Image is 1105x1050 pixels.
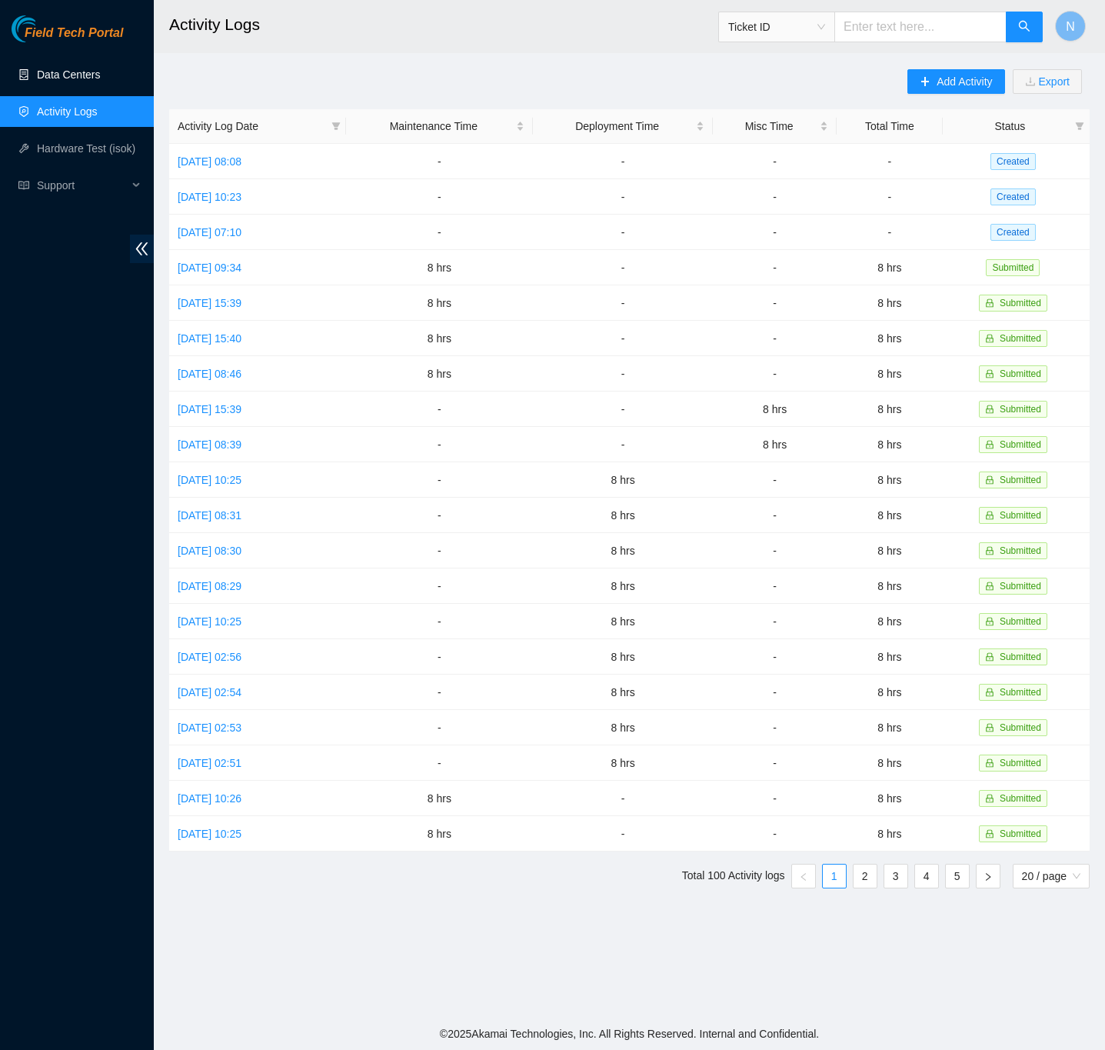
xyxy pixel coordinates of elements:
[713,604,837,639] td: -
[178,580,241,592] a: [DATE] 08:29
[178,368,241,380] a: [DATE] 08:46
[837,710,943,745] td: 8 hrs
[854,865,877,888] a: 2
[346,250,533,285] td: 8 hrs
[1006,12,1043,42] button: search
[178,474,241,486] a: [DATE] 10:25
[178,332,241,345] a: [DATE] 15:40
[533,604,713,639] td: 8 hrs
[713,427,837,462] td: 8 hrs
[713,710,837,745] td: -
[1000,298,1041,308] span: Submitted
[178,155,241,168] a: [DATE] 08:08
[713,462,837,498] td: -
[154,1018,1105,1050] footer: © 2025 Akamai Technologies, Inc. All Rights Reserved. Internal and Confidential.
[713,392,837,427] td: 8 hrs
[984,872,993,882] span: right
[12,28,123,48] a: Akamai TechnologiesField Tech Portal
[37,105,98,118] a: Activity Logs
[178,722,241,734] a: [DATE] 02:53
[346,604,533,639] td: -
[178,262,241,274] a: [DATE] 09:34
[834,12,1007,42] input: Enter text here...
[837,285,943,321] td: 8 hrs
[178,757,241,769] a: [DATE] 02:51
[976,864,1000,888] button: right
[533,568,713,604] td: 8 hrs
[178,297,241,309] a: [DATE] 15:39
[985,617,994,626] span: lock
[837,675,943,710] td: 8 hrs
[920,76,930,88] span: plus
[1000,758,1041,768] span: Submitted
[1000,404,1041,415] span: Submitted
[130,235,154,263] span: double-left
[25,26,123,41] span: Field Tech Portal
[907,69,1004,94] button: plusAdd Activity
[346,675,533,710] td: -
[18,180,29,191] span: read
[682,864,785,888] li: Total 100 Activity logs
[985,405,994,414] span: lock
[1000,687,1041,698] span: Submitted
[990,188,1036,205] span: Created
[533,498,713,533] td: 8 hrs
[533,144,713,179] td: -
[837,392,943,427] td: 8 hrs
[713,781,837,816] td: -
[713,675,837,710] td: -
[533,816,713,852] td: -
[985,440,994,449] span: lock
[178,651,241,663] a: [DATE] 02:56
[837,498,943,533] td: 8 hrs
[178,226,241,238] a: [DATE] 07:10
[837,533,943,568] td: 8 hrs
[178,118,325,135] span: Activity Log Date
[533,321,713,356] td: -
[346,215,533,250] td: -
[533,533,713,568] td: 8 hrs
[713,250,837,285] td: -
[837,144,943,179] td: -
[178,686,241,698] a: [DATE] 02:54
[713,816,837,852] td: -
[346,144,533,179] td: -
[533,710,713,745] td: 8 hrs
[37,68,100,81] a: Data Centers
[1000,475,1041,485] span: Submitted
[728,15,825,38] span: Ticket ID
[178,615,241,628] a: [DATE] 10:25
[533,285,713,321] td: -
[915,865,938,888] a: 4
[346,179,533,215] td: -
[937,73,992,90] span: Add Activity
[346,533,533,568] td: -
[346,816,533,852] td: 8 hrs
[178,191,241,203] a: [DATE] 10:23
[951,118,1069,135] span: Status
[331,122,341,131] span: filter
[884,864,908,888] li: 3
[791,864,816,888] li: Previous Page
[990,153,1036,170] span: Created
[12,15,78,42] img: Akamai Technologies
[1000,333,1041,344] span: Submitted
[713,285,837,321] td: -
[884,865,907,888] a: 3
[985,511,994,520] span: lock
[1000,616,1041,627] span: Submitted
[713,321,837,356] td: -
[837,321,943,356] td: 8 hrs
[945,864,970,888] li: 5
[1000,652,1041,662] span: Submitted
[837,745,943,781] td: 8 hrs
[823,865,846,888] a: 1
[985,369,994,378] span: lock
[985,475,994,485] span: lock
[1066,17,1075,36] span: N
[37,170,128,201] span: Support
[1000,722,1041,733] span: Submitted
[346,781,533,816] td: 8 hrs
[985,546,994,555] span: lock
[346,745,533,781] td: -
